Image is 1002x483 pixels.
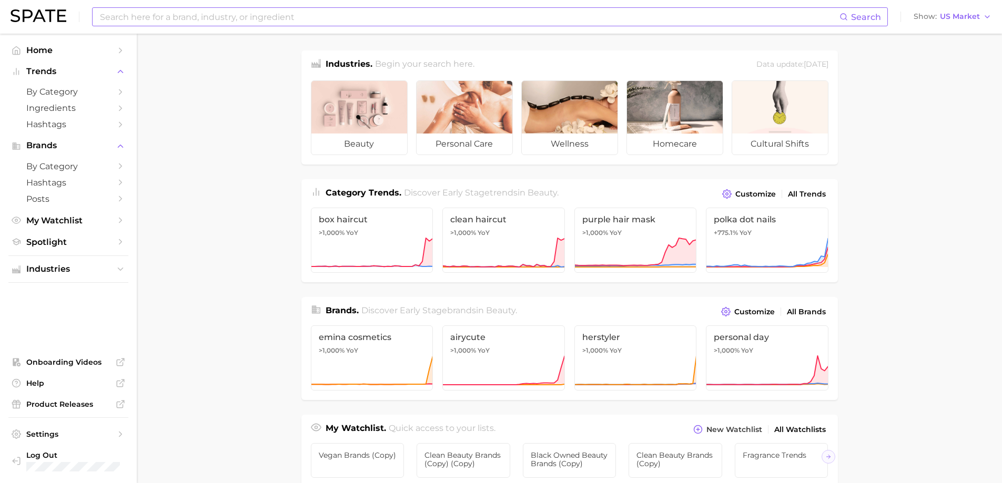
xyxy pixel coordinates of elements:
span: YoY [610,229,622,237]
img: SPATE [11,9,66,22]
span: airycute [450,332,557,342]
span: Black Owned Beauty Brands (copy) [531,451,609,468]
span: cultural shifts [732,133,828,155]
span: >1,000% [582,229,608,237]
h2: Quick access to your lists. [389,422,495,437]
a: Hashtags [8,116,128,132]
a: airycute>1,000% YoY [442,325,565,390]
a: beauty [311,80,408,155]
a: My Watchlist [8,212,128,229]
span: emina cosmetics [319,332,426,342]
span: Hashtags [26,178,110,188]
a: Settings [8,426,128,442]
span: by Category [26,161,110,171]
span: clean haircut [450,214,557,224]
a: Log out. Currently logged in with e-mail jenine.guerriero@givaudan.com. [8,447,128,475]
button: Scroll Right [822,450,835,464]
span: All Brands [787,307,826,316]
a: Clean Beauty Brands (copy) [629,443,722,478]
span: Settings [26,429,110,439]
span: Search [851,12,881,22]
span: personal care [417,133,512,155]
span: YoY [610,346,622,355]
a: purple hair mask>1,000% YoY [574,208,697,273]
span: YoY [740,229,752,237]
h1: Industries. [326,58,372,72]
button: Customize [718,304,777,319]
a: emina cosmetics>1,000% YoY [311,325,433,390]
span: New Watchlist [706,425,762,434]
span: Show [914,14,937,19]
button: Customize [720,187,778,201]
a: wellness [521,80,618,155]
span: beauty [528,188,557,198]
span: +775.1% [714,229,738,237]
span: Clean Beauty Brands (copy) (copy) [424,451,502,468]
span: YoY [478,229,490,237]
h1: My Watchlist. [326,422,386,437]
a: by Category [8,158,128,174]
span: purple hair mask [582,214,689,224]
button: Brands [8,138,128,153]
a: herstyler>1,000% YoY [574,325,697,390]
span: Ingredients [26,103,110,113]
span: >1,000% [582,346,608,354]
span: personal day [714,332,821,342]
a: Home [8,42,128,58]
span: vegan brands (copy) [319,451,397,459]
span: YoY [346,229,358,237]
span: Discover Early Stage brands in . [361,305,517,315]
button: New Watchlist [691,422,764,437]
span: Help [26,378,110,388]
span: Industries [26,264,110,274]
button: ShowUS Market [911,10,994,24]
span: >1,000% [714,346,740,354]
div: Data update: [DATE] [756,58,828,72]
span: Log Out [26,450,145,460]
span: Clean Beauty Brands (copy) [636,451,714,468]
a: All Trends [785,187,828,201]
span: >1,000% [450,229,476,237]
span: Brands [26,141,110,150]
span: YoY [478,346,490,355]
a: Posts [8,191,128,207]
button: Trends [8,64,128,79]
span: YoY [741,346,753,355]
span: Posts [26,194,110,204]
span: US Market [940,14,980,19]
span: Product Releases [26,399,110,409]
span: Brands . [326,305,359,315]
span: herstyler [582,332,689,342]
a: homecare [626,80,723,155]
span: beauty [486,305,515,315]
a: Spotlight [8,234,128,250]
span: polka dot nails [714,214,821,224]
span: Spotlight [26,237,110,247]
a: Onboarding Videos [8,354,128,370]
span: Customize [735,190,776,199]
input: Search here for a brand, industry, or ingredient [99,8,839,26]
span: Hashtags [26,119,110,129]
a: All Watchlists [772,423,828,437]
span: All Trends [788,190,826,199]
a: All Brands [784,305,828,319]
a: vegan brands (copy) [311,443,404,478]
a: Ingredients [8,100,128,116]
span: >1,000% [319,346,345,354]
a: polka dot nails+775.1% YoY [706,208,828,273]
a: Hashtags [8,174,128,191]
span: Category Trends . [326,188,401,198]
span: Trends [26,67,110,76]
span: by Category [26,87,110,97]
span: My Watchlist [26,215,110,225]
a: Help [8,375,128,391]
span: Onboarding Videos [26,357,110,367]
h2: Begin your search here. [375,58,474,72]
span: >1,000% [319,229,345,237]
a: personal care [416,80,513,155]
span: box haircut [319,214,426,224]
a: Black Owned Beauty Brands (copy) [523,443,616,478]
span: All Watchlists [774,425,826,434]
a: by Category [8,84,128,100]
span: homecare [627,133,723,155]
